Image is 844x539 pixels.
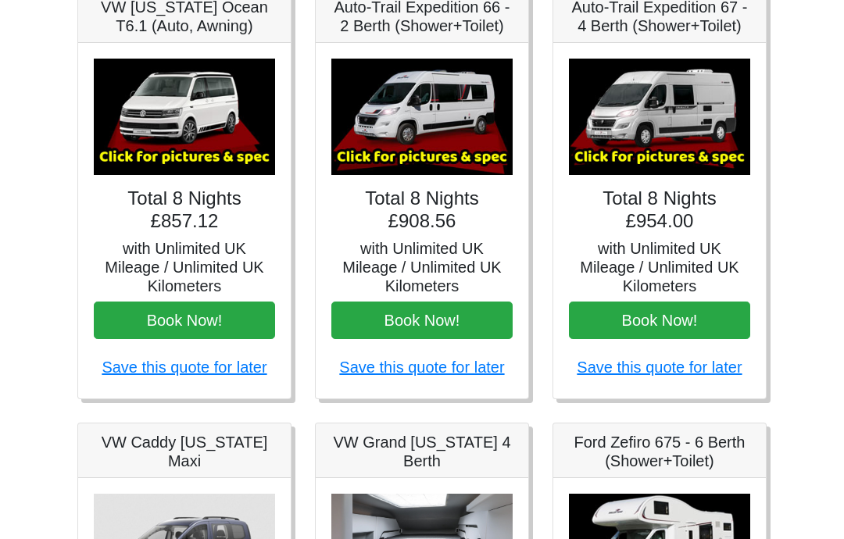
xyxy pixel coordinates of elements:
img: VW California Ocean T6.1 (Auto, Awning) [94,59,275,175]
h5: with Unlimited UK Mileage / Unlimited UK Kilometers [94,239,275,295]
button: Book Now! [94,302,275,339]
h5: with Unlimited UK Mileage / Unlimited UK Kilometers [569,239,750,295]
img: Auto-Trail Expedition 67 - 4 Berth (Shower+Toilet) [569,59,750,175]
h4: Total 8 Nights £908.56 [331,187,513,233]
button: Book Now! [331,302,513,339]
button: Book Now! [569,302,750,339]
h5: Ford Zefiro 675 - 6 Berth (Shower+Toilet) [569,433,750,470]
h5: with Unlimited UK Mileage / Unlimited UK Kilometers [331,239,513,295]
h5: VW Caddy [US_STATE] Maxi [94,433,275,470]
h5: VW Grand [US_STATE] 4 Berth [331,433,513,470]
a: Save this quote for later [577,359,742,376]
a: Save this quote for later [339,359,504,376]
a: Save this quote for later [102,359,266,376]
h4: Total 8 Nights £954.00 [569,187,750,233]
h4: Total 8 Nights £857.12 [94,187,275,233]
img: Auto-Trail Expedition 66 - 2 Berth (Shower+Toilet) [331,59,513,175]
